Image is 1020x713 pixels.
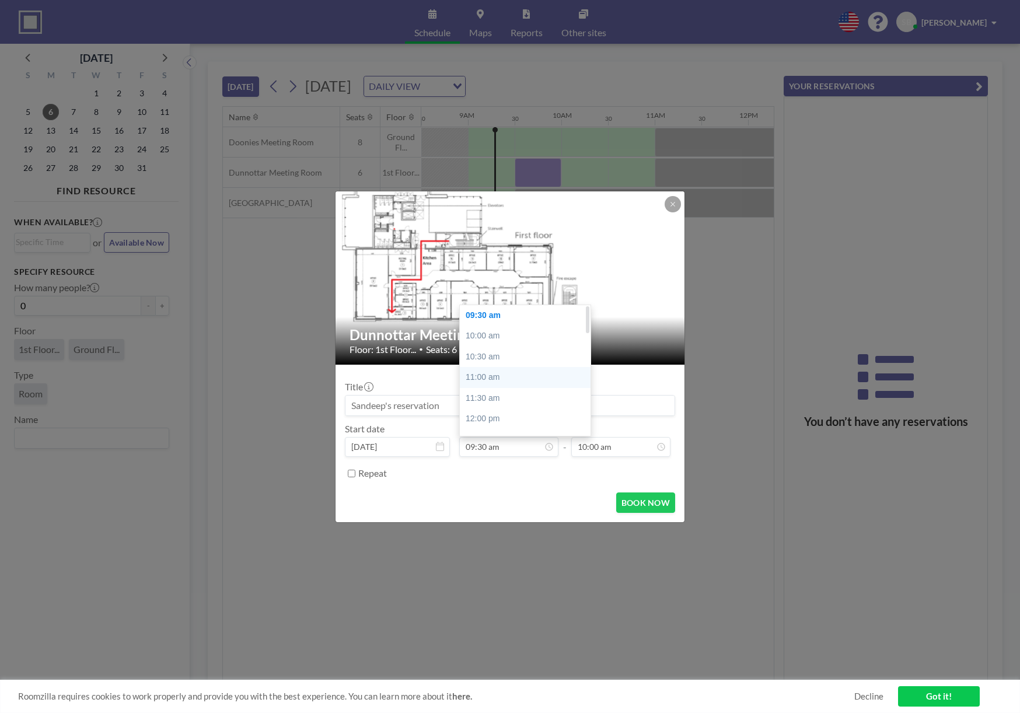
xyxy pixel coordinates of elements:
[350,326,672,344] h2: Dunnottar Meeting Room
[563,427,567,453] span: -
[345,381,372,393] label: Title
[460,367,591,388] div: 11:00 am
[460,388,591,409] div: 11:30 am
[854,691,883,702] a: Decline
[350,344,416,355] span: Floor: 1st Floor...
[358,467,387,479] label: Repeat
[452,691,472,701] a: here.
[460,305,591,326] div: 09:30 am
[18,691,854,702] span: Roomzilla requires cookies to work properly and provide you with the best experience. You can lea...
[616,492,675,513] button: BOOK NOW
[345,396,675,415] input: Sandeep's reservation
[426,344,457,355] span: Seats: 6
[460,347,591,368] div: 10:30 am
[460,408,591,429] div: 12:00 pm
[336,179,686,376] img: 537.png
[460,429,591,450] div: 12:30 pm
[345,423,385,435] label: Start date
[460,326,591,347] div: 10:00 am
[898,686,980,707] a: Got it!
[419,345,423,354] span: •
